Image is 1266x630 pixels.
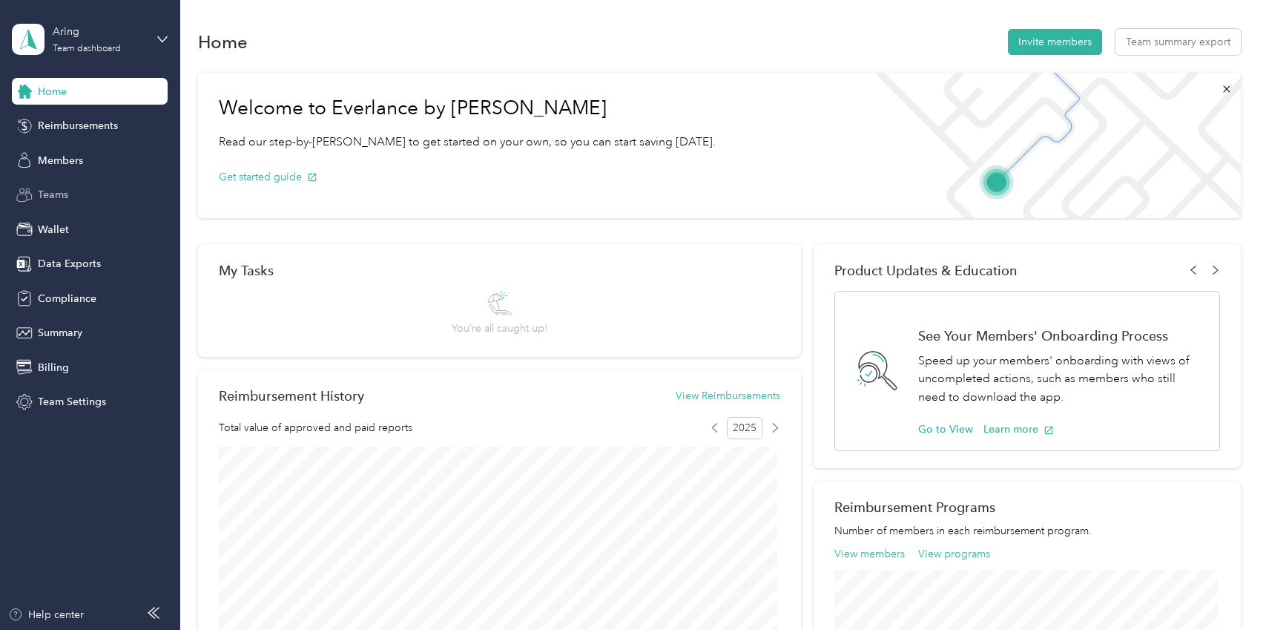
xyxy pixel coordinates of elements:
span: Team Settings [38,394,106,410]
span: Data Exports [38,256,101,272]
div: Team dashboard [53,45,121,53]
p: Number of members in each reimbursement program. [834,523,1219,539]
button: View Reimbursements [676,388,780,404]
span: 2025 [727,417,762,439]
span: Home [38,84,67,99]
p: Speed up your members' onboarding with views of uncompleted actions, such as members who still ne... [918,352,1203,407]
h1: See Your Members' Onboarding Process [918,328,1203,344]
span: Reimbursements [38,118,118,134]
img: Welcome to everlance [860,73,1240,218]
h1: Home [198,34,248,50]
div: Aring [53,24,145,39]
button: Get started guide [219,169,317,185]
span: Total value of approved and paid reports [219,420,412,436]
iframe: Everlance-gr Chat Button Frame [1183,547,1266,630]
button: Team summary export [1115,29,1241,55]
button: View programs [918,546,990,562]
span: Product Updates & Education [834,263,1018,278]
button: Learn more [983,421,1054,437]
span: Wallet [38,222,69,237]
p: Read our step-by-[PERSON_NAME] to get started on your own, so you can start saving [DATE]. [219,133,716,151]
div: My Tasks [219,263,779,278]
h1: Welcome to Everlance by [PERSON_NAME] [219,96,716,120]
span: Members [38,153,83,168]
button: Help center [8,607,84,623]
span: Compliance [38,291,96,306]
span: Billing [38,360,69,375]
button: Invite members [1008,29,1102,55]
button: View members [834,546,905,562]
h2: Reimbursement History [219,388,364,404]
h2: Reimbursement Programs [834,499,1219,515]
button: Go to View [918,421,973,437]
span: Summary [38,325,82,341]
span: Teams [38,187,68,203]
span: You’re all caught up! [452,321,547,336]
